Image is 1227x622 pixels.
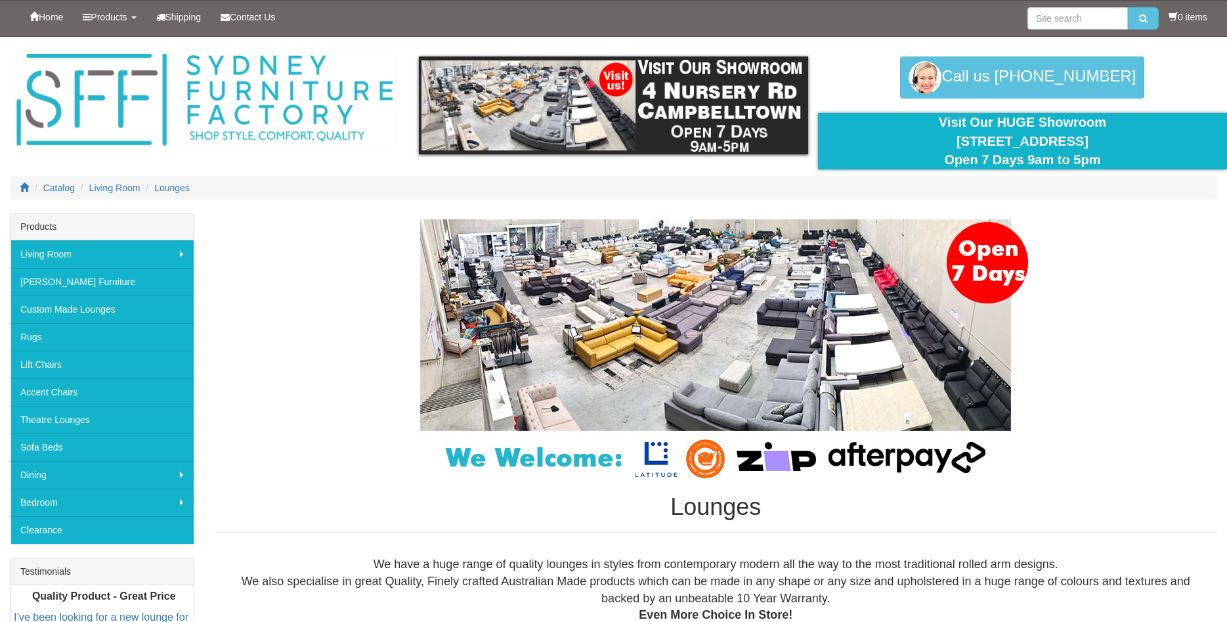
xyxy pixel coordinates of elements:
a: Shipping [146,1,211,33]
div: Products [11,213,194,240]
span: Home [39,12,63,22]
img: Sydney Furniture Factory [10,50,399,150]
div: Testimonials [11,558,194,585]
b: Even More Choice In Store! [639,608,792,621]
a: Rugs [11,323,194,351]
a: Custom Made Lounges [11,296,194,323]
a: Living Room [89,183,140,193]
a: Home [20,1,73,33]
span: Shipping [165,12,202,22]
a: Clearance [11,516,194,544]
a: Catalog [43,183,75,193]
a: Lounges [154,183,190,193]
b: Quality Product - Great Price [32,590,176,602]
span: Contact Us [230,12,275,22]
span: Products [91,12,127,22]
li: 0 items [1169,11,1207,24]
a: Products [73,1,146,33]
a: Contact Us [211,1,285,33]
a: [PERSON_NAME] Furniture [11,268,194,296]
img: Lounges [387,219,1044,481]
img: showroom.gif [419,56,808,154]
a: Living Room [11,240,194,268]
a: Dining [11,461,194,489]
a: Theatre Lounges [11,406,194,433]
input: Site search [1027,7,1128,30]
a: Accent Chairs [11,378,194,406]
div: Visit Our HUGE Showroom [STREET_ADDRESS] Open 7 Days 9am to 5pm [828,113,1217,169]
a: Sofa Beds [11,433,194,461]
a: Bedroom [11,489,194,516]
a: Lift Chairs [11,351,194,378]
h1: Lounges [214,494,1217,520]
